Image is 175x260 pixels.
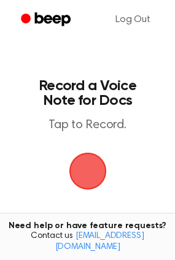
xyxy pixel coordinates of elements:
[7,231,168,253] span: Contact us
[103,5,163,34] a: Log Out
[69,153,106,189] img: Beep Logo
[12,8,82,32] a: Beep
[22,78,153,108] h1: Record a Voice Note for Docs
[55,232,144,251] a: [EMAIL_ADDRESS][DOMAIN_NAME]
[22,118,153,133] p: Tap to Record.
